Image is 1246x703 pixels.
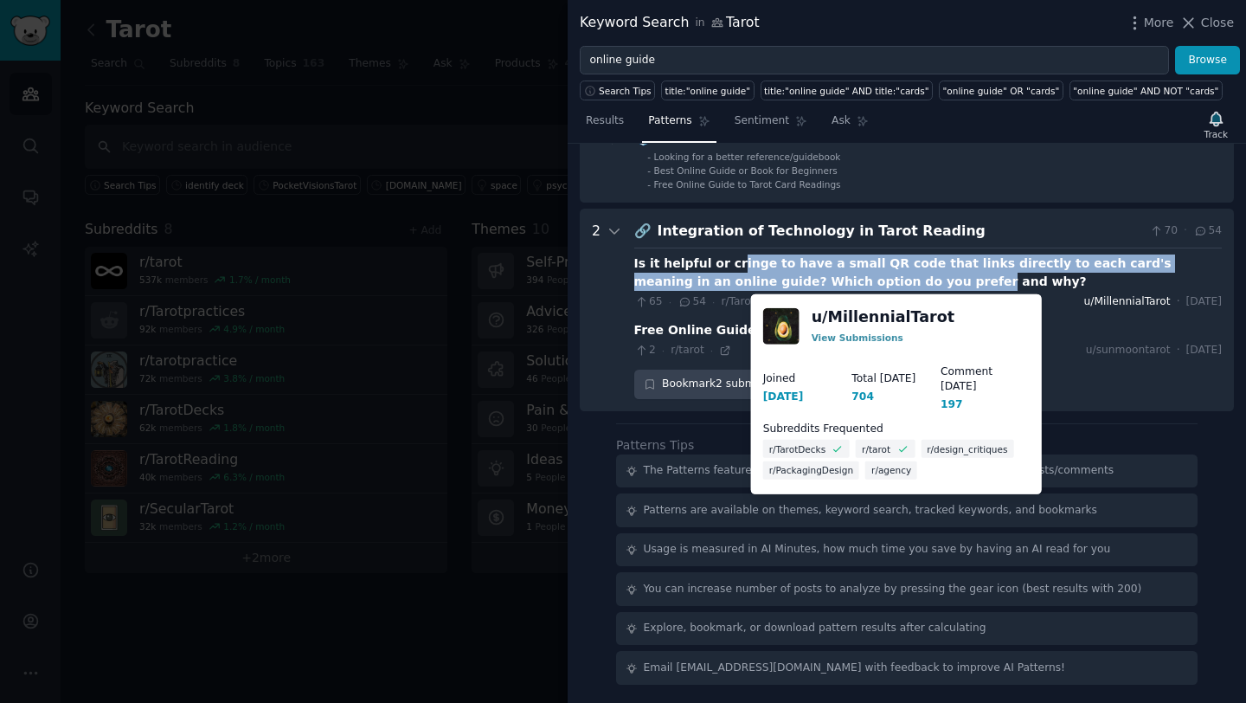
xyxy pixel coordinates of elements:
span: · [669,296,671,308]
img: MillennialTarot [763,308,800,345]
span: · [1184,223,1187,239]
div: The Patterns feature finds common patterns in large numbers of Reddit posts/comments [644,463,1114,479]
div: title:"online guide" AND title:"cards" [764,85,928,97]
span: Ask [832,113,851,129]
span: r/PackagingDesign [769,464,853,476]
span: r/tarot [671,344,704,356]
a: u/MillennialTarot [812,306,954,328]
span: Sentiment [735,113,789,129]
div: Free Online Guide to Tarot Card Readings [634,321,917,339]
a: Results [580,107,630,143]
span: · [710,345,713,357]
div: "online guide" AND NOT "cards" [1073,85,1218,97]
dt: Total [DATE] [851,371,941,387]
span: r/TarotDecks [721,295,787,307]
div: Is it helpful or cringe to have a small QR code that links directly to each card's meaning in an ... [634,255,1222,291]
span: · [712,296,715,308]
span: · [1177,294,1180,310]
span: 2 [634,343,656,358]
span: r/design_critiques [927,442,1007,455]
a: Ask [825,107,875,143]
dt: Comment [DATE] [941,364,1030,394]
div: 197 [941,397,963,413]
div: Bookmark 2 submissions [634,370,801,399]
span: 54 [1193,223,1222,239]
span: 65 [634,294,663,310]
span: · [662,345,665,357]
span: Free Online Guide to Tarot Card Readings [654,179,841,190]
div: 704 [851,390,874,405]
span: More [1144,14,1174,32]
div: Track [1204,128,1228,140]
a: title:"online guide" AND title:"cards" [761,81,933,100]
div: - [647,164,651,177]
a: Sentiment [729,107,813,143]
span: [DATE] [1186,294,1222,310]
div: Usage is measured in AI Minutes, how much time you save by having an AI read for you [644,542,1111,558]
button: Track [1198,106,1234,143]
div: Email [EMAIL_ADDRESS][DOMAIN_NAME] with feedback to improve AI Patterns! [644,661,1066,676]
span: r/TarotDecks [769,442,825,455]
a: "online guide" AND NOT "cards" [1069,81,1223,100]
span: Results [586,113,624,129]
button: Close [1179,14,1234,32]
span: Looking for a better reference/guidebook [654,152,841,162]
span: 🔗 [634,223,652,239]
a: title:"online guide" [661,81,754,100]
span: 54 [678,294,706,310]
span: Best Online Guide or Book for Beginners [654,165,838,176]
button: Bookmark2 submissions [634,370,801,399]
span: Close [1201,14,1234,32]
div: Patterns are available on themes, keyword search, tracked keywords, and bookmarks [644,503,1097,519]
button: Search Tips [580,81,655,100]
span: 70 [1149,223,1178,239]
div: 2 [592,221,601,399]
span: Patterns [648,113,691,129]
div: 3 [592,128,601,190]
div: Integration of Technology in Tarot Reading [658,221,1143,242]
div: Keyword Search Tarot [580,12,760,34]
label: Patterns Tips [616,438,694,452]
dt: Joined [763,371,852,387]
div: "online guide" OR "cards" [942,85,1059,97]
div: - [647,151,651,163]
div: - [647,178,651,190]
div: title:"online guide" [665,85,750,97]
div: [DATE] [763,390,804,405]
button: More [1126,14,1174,32]
a: View Submissions [812,332,903,342]
div: You can increase number of posts to analyze by pressing the gear icon (best results with 200) [644,582,1142,597]
span: [DATE] [1186,343,1222,358]
input: Try a keyword related to your business [580,46,1169,75]
span: · [1177,343,1180,358]
a: Patterns [642,107,716,143]
span: u/MillennialTarot [1084,294,1171,310]
span: Search Tips [599,85,652,97]
span: r/tarot [862,442,890,455]
div: Explore, bookmark, or download pattern results after calculating [644,621,986,636]
span: r/agency [871,464,911,476]
button: Browse [1175,46,1240,75]
span: in [695,16,704,31]
span: u/sunmoontarot [1086,343,1171,358]
a: "online guide" OR "cards" [939,81,1063,100]
dt: Subreddits Frequented [763,422,1030,437]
